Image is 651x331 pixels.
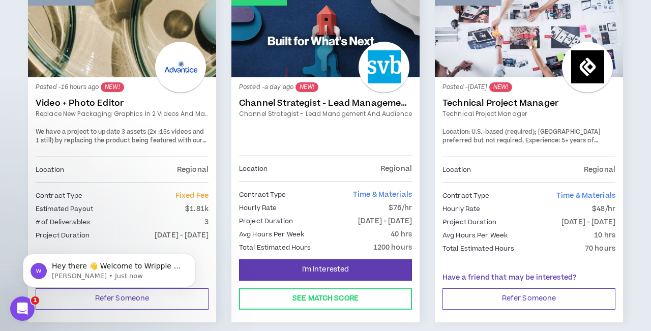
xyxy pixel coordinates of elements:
span: 1 [31,296,39,305]
p: Posted - a day ago [239,82,412,92]
p: Project Duration [442,217,496,228]
sup: NEW! [101,82,124,92]
a: Technical Project Manager [442,98,615,108]
p: [DATE] - [DATE] [358,216,412,227]
p: Total Estimated Hours [239,242,311,253]
p: Posted - 16 hours ago [36,82,209,92]
p: Hourly Rate [239,202,277,214]
p: Location [442,164,471,175]
sup: NEW! [295,82,318,92]
span: Experience: [525,136,560,145]
p: $1.81k [185,203,209,215]
span: We have a project to update 3 assets (2x :15s videos and 1 still) by replacing the product being ... [36,128,206,163]
p: [DATE] - [DATE] [561,217,615,228]
p: 40 hrs [391,229,412,240]
p: Regional [584,164,615,175]
p: Location [239,163,268,174]
a: Channel Strategist - Lead Management and Audience [239,109,412,118]
button: Refer Someone [442,288,615,310]
p: Have a friend that may be interested? [442,273,615,283]
p: Contract Type [239,189,286,200]
p: Contract Type [442,190,490,201]
span: Time & Materials [556,191,615,201]
p: Regional [380,163,412,174]
a: Technical Project Manager [442,109,615,118]
a: Channel Strategist - Lead Management and Audience [239,98,412,108]
p: $48/hr [592,203,615,215]
p: Avg Hours Per Week [442,230,508,241]
span: Location: [442,128,470,136]
p: [DATE] - [DATE] [155,230,209,241]
a: Video + Photo Editor [36,98,209,108]
p: Project Duration [239,216,293,227]
p: Hourly Rate [442,203,480,215]
p: 10 hrs [594,230,615,241]
p: Posted - [DATE] [442,82,615,92]
span: Time & Materials [353,190,412,200]
span: U.S.-based (required); [GEOGRAPHIC_DATA] preferred but not required. [442,128,601,145]
p: $76/hr [389,202,412,214]
p: Contract Type [36,190,83,201]
p: 70 hours [585,243,615,254]
p: Avg Hours Per Week [239,229,304,240]
p: 1200 hours [373,242,412,253]
p: Regional [177,164,209,175]
iframe: Intercom notifications message [8,232,211,304]
p: 3 [204,217,209,228]
p: Estimated Payout [36,203,93,215]
span: Fixed Fee [175,191,209,201]
p: Project Duration [36,230,90,241]
button: I'm Interested [239,259,412,281]
iframe: Intercom live chat [10,296,35,321]
p: # of Deliverables [36,217,90,228]
p: Total Estimated Hours [442,243,515,254]
a: Replace new packaging graphics in 2 videos and make them look real:) [36,109,209,118]
sup: NEW! [489,82,512,92]
button: See Match Score [239,288,412,310]
span: I'm Interested [302,265,349,275]
p: Location [36,164,64,175]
